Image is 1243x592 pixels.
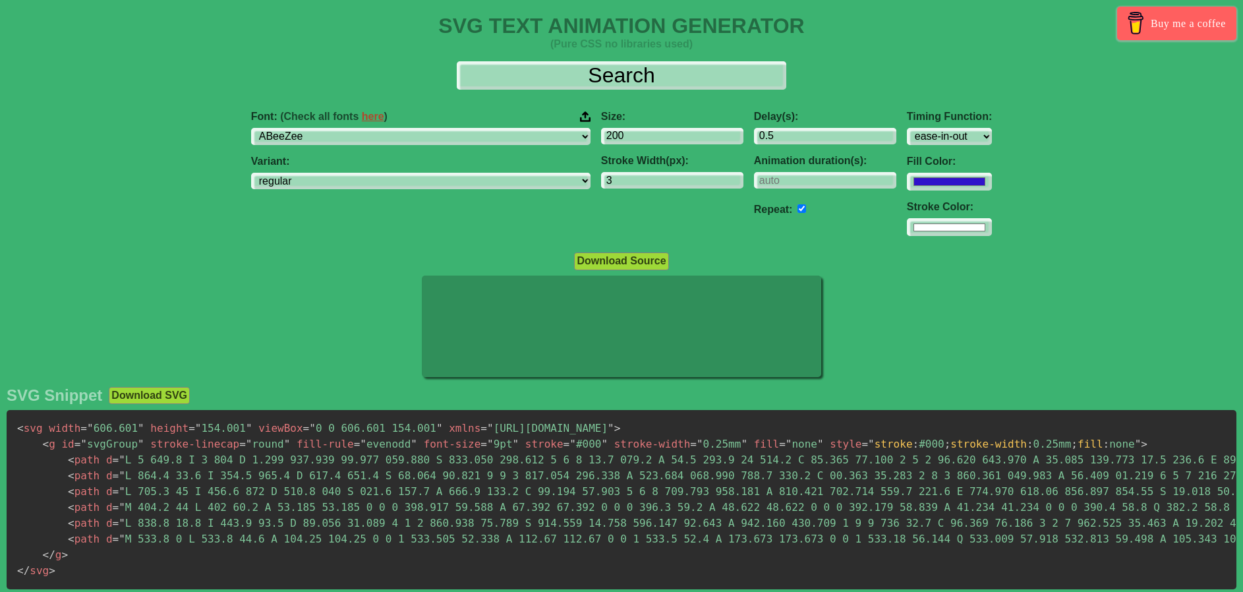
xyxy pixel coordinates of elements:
[754,438,780,450] span: fill
[436,422,443,434] span: "
[354,438,361,450] span: =
[697,438,703,450] span: "
[68,517,100,529] span: path
[907,201,992,213] label: Stroke Color:
[113,469,119,482] span: =
[17,422,24,434] span: <
[487,422,494,434] span: "
[1027,438,1033,450] span: :
[786,438,792,450] span: "
[68,485,74,498] span: <
[280,111,388,122] span: (Check all fonts )
[950,438,1027,450] span: stroke-width
[601,155,743,167] label: Stroke Width(px):
[49,564,55,577] span: >
[1078,438,1103,450] span: fill
[569,438,576,450] span: "
[119,501,125,514] span: "
[754,204,793,215] label: Repeat:
[424,438,481,450] span: font-size
[741,438,747,450] span: "
[119,469,125,482] span: "
[43,438,55,450] span: g
[68,454,74,466] span: <
[297,438,354,450] span: fill-rule
[362,111,384,122] a: here
[188,422,195,434] span: =
[188,422,252,434] span: 154.001
[564,438,608,450] span: #000
[80,438,87,450] span: "
[106,454,113,466] span: d
[80,422,87,434] span: =
[830,438,861,450] span: style
[601,111,743,123] label: Size:
[754,128,896,144] input: 0.1s
[17,564,30,577] span: </
[1117,7,1236,40] a: Buy me a coffee
[861,438,874,450] span: ="
[113,501,119,514] span: =
[138,422,144,434] span: "
[68,469,74,482] span: <
[1135,438,1142,450] span: "
[614,422,621,434] span: >
[1103,438,1110,450] span: :
[754,111,896,123] label: Delay(s):
[87,422,94,434] span: "
[80,422,144,434] span: 606.601
[608,422,614,434] span: "
[150,422,188,434] span: height
[754,155,896,167] label: Animation duration(s):
[480,422,614,434] span: [URL][DOMAIN_NAME]
[303,422,310,434] span: =
[913,438,919,450] span: :
[797,204,806,213] input: auto
[284,438,291,450] span: "
[251,156,591,167] label: Variant:
[354,438,417,450] span: evenodd
[525,438,564,450] span: stroke
[258,422,303,434] span: viewBox
[61,438,74,450] span: id
[106,517,113,529] span: d
[449,422,480,434] span: xmlns
[17,564,49,577] span: svg
[779,438,823,450] span: none
[43,548,62,561] span: g
[246,422,252,434] span: "
[457,61,786,90] input: Input Text Here
[68,517,74,529] span: <
[513,438,519,450] span: "
[487,438,494,450] span: "
[309,422,316,434] span: "
[246,438,252,450] span: "
[601,438,608,450] span: "
[601,128,743,144] input: 100
[68,501,74,514] span: <
[1124,12,1147,34] img: Buy me a coffee
[303,422,443,434] span: 0 0 606.601 154.001
[109,387,190,404] button: Download SVG
[119,517,125,529] span: "
[119,485,125,498] span: "
[907,156,992,167] label: Fill Color:
[875,438,1135,450] span: #000 0.25mm none
[113,454,119,466] span: =
[239,438,246,450] span: =
[43,438,49,450] span: <
[564,438,570,450] span: =
[106,533,113,545] span: d
[68,469,100,482] span: path
[690,438,747,450] span: 0.25mm
[1151,12,1226,35] span: Buy me a coffee
[113,533,119,545] span: =
[754,172,896,189] input: auto
[907,111,992,123] label: Timing Function:
[480,422,487,434] span: =
[113,485,119,498] span: =
[690,438,697,450] span: =
[480,438,519,450] span: 9pt
[68,533,74,545] span: <
[614,438,691,450] span: stroke-width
